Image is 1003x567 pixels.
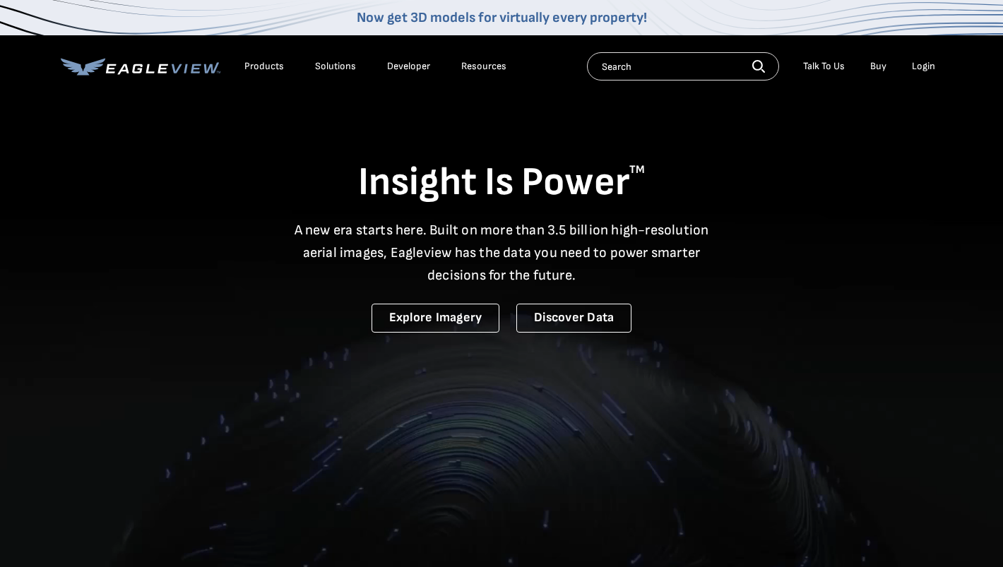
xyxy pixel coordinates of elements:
[587,52,779,80] input: Search
[516,304,631,333] a: Discover Data
[61,158,942,208] h1: Insight Is Power
[372,304,500,333] a: Explore Imagery
[803,60,845,73] div: Talk To Us
[629,163,645,177] sup: TM
[244,60,284,73] div: Products
[461,60,506,73] div: Resources
[315,60,356,73] div: Solutions
[285,219,718,287] p: A new era starts here. Built on more than 3.5 billion high-resolution aerial images, Eagleview ha...
[387,60,430,73] a: Developer
[912,60,935,73] div: Login
[870,60,886,73] a: Buy
[357,9,647,26] a: Now get 3D models for virtually every property!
